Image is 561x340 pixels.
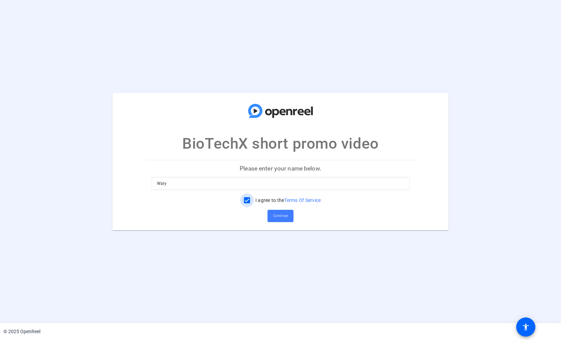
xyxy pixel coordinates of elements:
img: company-logo [246,99,315,122]
a: Terms Of Service [284,198,321,203]
mat-icon: accessibility [522,323,530,331]
button: Continue [268,210,294,222]
label: I agree to the [254,197,321,204]
p: Please enter your name below. [146,160,415,177]
span: Continue [273,211,288,221]
div: © 2025 OpenReel [3,328,40,335]
input: Enter your name [157,179,404,188]
p: BioTechX short promo video [182,132,378,155]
